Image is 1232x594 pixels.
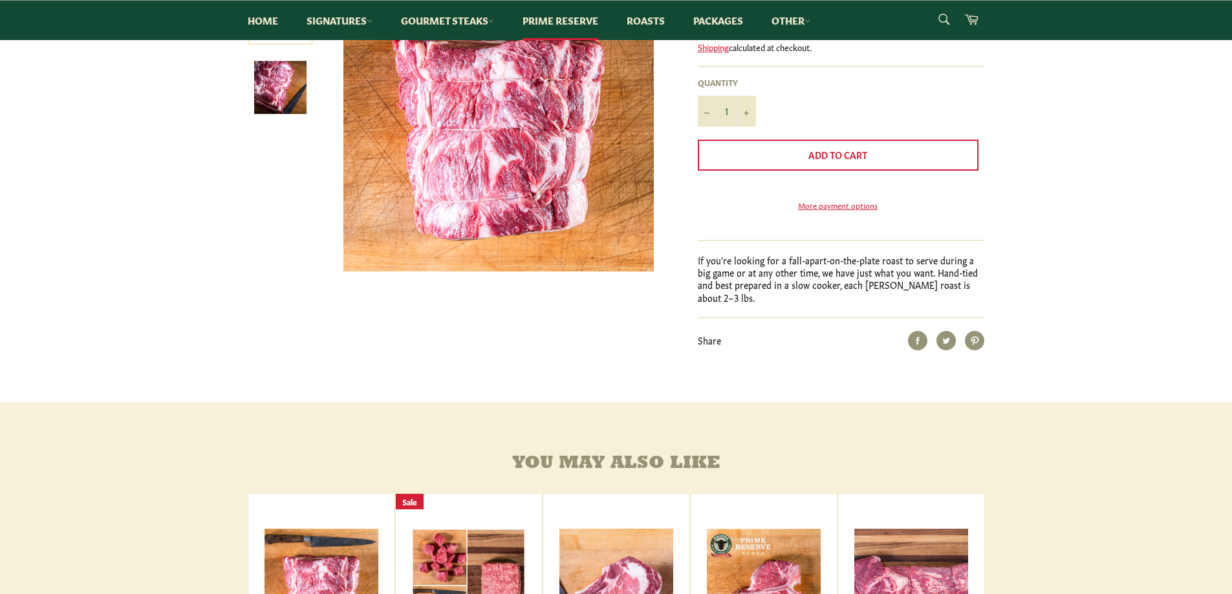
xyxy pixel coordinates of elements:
button: Increase item quantity by one [737,96,756,127]
img: Prime Reserve Chuck Roast [254,61,307,114]
button: Add to Cart [698,140,978,171]
h4: You may also like [248,454,985,474]
a: Packages [680,1,756,40]
span: Add to Cart [808,148,867,161]
a: Gourmet Steaks [388,1,507,40]
a: Prime Reserve [510,1,611,40]
a: Other [759,1,823,40]
button: Reduce item quantity by one [698,96,717,127]
label: Quantity [698,77,756,88]
div: Sale [396,494,424,510]
span: Share [698,334,721,346]
a: Signatures [294,1,385,40]
a: Home [235,1,291,40]
a: Shipping [698,41,729,53]
a: Roasts [614,1,678,40]
div: calculated at checkout. [698,41,985,53]
p: If you're looking for a fall-apart-on-the-plate roast to serve during a big game or at any other ... [698,254,985,304]
a: More payment options [698,200,978,211]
